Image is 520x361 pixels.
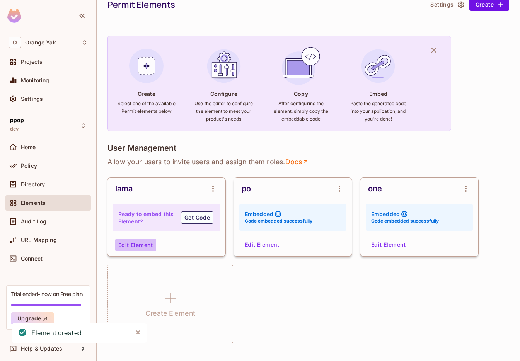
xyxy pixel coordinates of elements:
button: Close [132,327,144,338]
div: Trial ended- now on Free plan [11,290,83,298]
button: Edit Element [368,238,409,251]
h4: Copy [294,90,308,97]
h4: Ready to embed this Element? [118,210,174,225]
h4: Configure [210,90,237,97]
h6: Paste the generated code into your application, and you're done! [349,100,407,123]
button: Upgrade [11,312,54,325]
span: O [9,37,21,48]
h4: Create [138,90,155,97]
span: Monitoring [21,77,49,83]
img: SReyMgAAAABJRU5ErkJggg== [7,9,21,23]
button: Edit Element [242,238,283,251]
h6: Code embedded successfully [245,218,312,225]
span: Settings [21,96,43,102]
h4: Embed [369,90,388,97]
h6: Use the editor to configure the element to meet your product's needs [194,100,253,123]
span: Policy [21,163,37,169]
span: Connect [21,255,43,262]
div: Element created [32,328,82,338]
div: lama [115,184,133,193]
h6: After configuring the element, simply copy the embeddable code [271,100,330,123]
div: po [242,184,251,193]
h6: Select one of the available Permit elements below [117,100,176,115]
div: one [368,184,382,193]
h6: Code embedded successfully [371,218,439,225]
img: Create Element [126,45,167,87]
h1: Create Element [145,308,195,319]
span: ppop [10,117,24,123]
span: URL Mapping [21,237,57,243]
p: Allow your users to invite users and assign them roles . [107,157,509,167]
button: open Menu [332,181,347,196]
span: Home [21,144,36,150]
button: Edit Element [115,239,156,251]
span: Projects [21,59,43,65]
img: Embed Element [357,45,399,87]
a: Docs [285,157,309,167]
span: dev [10,126,19,132]
span: Audit Log [21,218,46,225]
h4: User Management [107,143,176,153]
button: open Menu [205,181,221,196]
button: open Menu [458,181,474,196]
span: Elements [21,200,46,206]
h4: Embedded [245,210,273,218]
span: Workspace: Orange Yak [25,39,56,46]
img: Copy Element [280,45,322,87]
img: Configure Element [203,45,245,87]
span: Directory [21,181,45,187]
h4: Embedded [371,210,400,218]
button: Get Code [181,211,213,224]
